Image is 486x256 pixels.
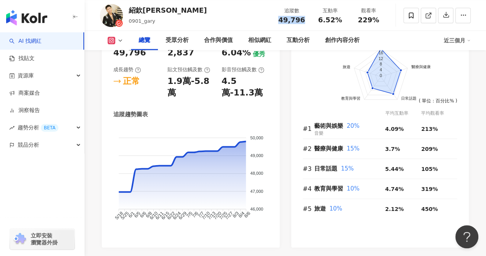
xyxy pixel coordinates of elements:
[401,96,416,100] text: 日常話題
[149,211,159,221] tspan: 6/10
[342,65,350,69] text: 旅遊
[207,211,217,221] tspan: 7/13
[113,110,148,119] div: 追蹤趨勢圖表
[139,211,147,219] tspan: 6/6
[212,211,223,221] tspan: 7/20
[218,211,229,221] tspan: 7/25
[18,67,34,84] span: 資源庫
[185,211,194,219] tspan: 7/5
[201,211,211,221] tspan: 7/10
[160,211,171,221] tspan: 6/15
[315,7,345,15] div: 互動率
[6,10,47,25] img: logo
[250,207,263,211] tspan: 46,000
[224,211,234,221] tspan: 7/27
[168,75,214,99] div: 1.9萬-5.8萬
[379,73,382,78] text: 0
[41,124,58,132] div: BETA
[31,232,58,246] span: 立即安裝 瀏覽器外掛
[314,122,343,129] span: 藝術與娛樂
[168,66,210,73] div: 貼文預估觸及數
[10,229,75,249] a: chrome extension立即安裝 瀏覽器外掛
[127,211,136,219] tspan: 6/1
[129,18,155,24] span: 0901_gary
[129,5,207,15] div: 紹欽[PERSON_NAME]
[325,36,360,45] div: 創作內容分析
[250,189,263,194] tspan: 47,000
[133,211,141,219] tspan: 6/5
[277,7,306,15] div: 追蹤數
[145,211,153,219] tspan: 6/8
[253,50,265,59] div: 優秀
[385,166,404,172] span: 5.44%
[303,124,314,134] div: #1
[243,211,252,219] tspan: 8/6
[385,126,404,132] span: 4.09%
[341,96,360,100] text: 教育與學習
[341,165,353,172] span: 15%
[385,206,404,212] span: 2.12%
[100,4,123,27] img: KOL Avatar
[318,16,342,24] span: 6.52%
[303,204,314,214] div: #5
[421,146,438,152] span: 209%
[421,166,438,172] span: 105%
[378,50,383,55] text: 16
[18,119,58,136] span: 趨勢分析
[421,206,438,212] span: 450%
[191,211,199,219] tspan: 7/6
[248,36,271,45] div: 相似網紅
[18,136,39,154] span: 競品分析
[444,34,471,47] div: 近三個月
[314,165,337,172] span: 日常話題
[114,211,124,221] tspan: 5/18
[9,37,41,45] a: searchAI 找網紅
[166,36,189,45] div: 受眾分析
[113,66,141,73] div: 成長趨勢
[231,211,240,219] tspan: 8/3
[9,125,15,131] span: rise
[347,122,359,129] span: 20%
[314,185,343,192] span: 教育與學習
[12,233,27,245] img: chrome extension
[421,126,438,132] span: 213%
[113,47,146,59] div: 49,796
[222,75,268,99] div: 4.5萬-11.3萬
[154,211,165,221] tspan: 6/11
[168,47,194,59] div: 2,837
[347,145,359,152] span: 15%
[120,211,130,221] tspan: 5/25
[411,65,430,69] text: 醫療與健康
[379,62,382,67] text: 8
[166,211,176,221] tspan: 6/22
[222,66,264,73] div: 影音預估觸及數
[421,110,457,117] div: 平均觀看率
[177,211,188,221] tspan: 6/29
[204,36,233,45] div: 合作與價值
[329,205,342,212] span: 10%
[139,36,150,45] div: 總覽
[303,144,314,154] div: #2
[278,16,305,24] span: 49,796
[303,164,314,174] div: #3
[314,205,326,212] span: 旅遊
[9,55,35,62] a: 找貼文
[9,107,40,114] a: 洞察報告
[385,186,404,192] span: 4.74%
[455,225,478,248] iframe: Help Scout Beacon - Open
[314,145,343,152] span: 醫療與健康
[237,211,246,219] tspan: 8/4
[250,136,263,140] tspan: 50,000
[250,171,263,176] tspan: 48,000
[378,56,383,61] text: 12
[385,110,421,117] div: 平均互動率
[385,146,400,152] span: 3.7%
[9,89,40,97] a: 商案媒合
[287,36,310,45] div: 互動分析
[347,185,359,192] span: 10%
[222,47,251,59] div: 6.04%
[421,186,438,192] span: 319%
[354,7,383,15] div: 觀看率
[358,16,379,24] span: 229%
[123,75,140,87] div: 正常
